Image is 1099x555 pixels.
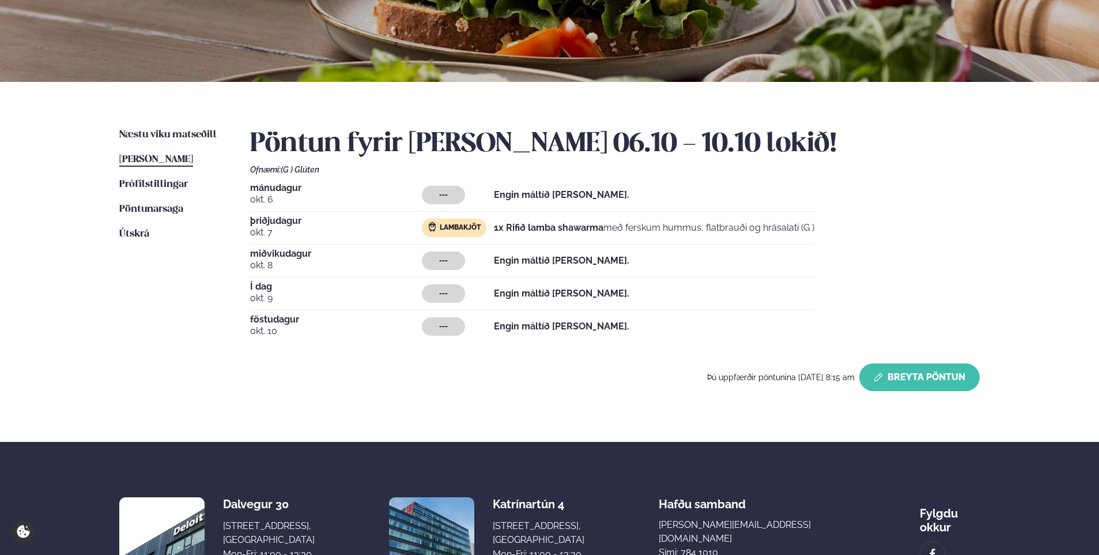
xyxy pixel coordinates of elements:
span: okt. 10 [250,324,422,338]
span: Pöntunarsaga [119,204,183,214]
strong: 1x Rifið lamba shawarma [494,222,603,233]
a: Cookie settings [12,520,35,543]
h2: Pöntun fyrir [PERSON_NAME] 06.10 - 10.10 lokið! [250,128,980,160]
strong: Engin máltíð [PERSON_NAME]. [494,255,629,266]
strong: Engin máltíð [PERSON_NAME]. [494,288,629,299]
div: Katrínartún 4 [493,497,584,511]
span: miðvikudagur [250,249,422,258]
a: [PERSON_NAME] [119,153,193,167]
span: Útskrá [119,229,149,239]
a: Prófílstillingar [119,178,188,192]
span: okt. 6 [250,193,422,207]
a: [PERSON_NAME][EMAIL_ADDRESS][DOMAIN_NAME] [659,518,845,546]
span: Í dag [250,282,422,291]
p: með ferskum hummus, flatbrauði og hrásalati (G ) [494,221,814,235]
a: Pöntunarsaga [119,202,183,216]
span: Hafðu samband [659,488,746,511]
span: Prófílstillingar [119,179,188,189]
span: okt. 7 [250,226,422,239]
div: Fylgdu okkur [920,497,980,534]
div: Ofnæmi: [250,165,980,174]
span: (G ) Glúten [281,165,319,174]
span: Þú uppfærðir pöntunina [DATE] 8:15 am [707,373,855,382]
button: Breyta Pöntun [859,363,980,391]
div: Dalvegur 30 [223,497,315,511]
a: Næstu viku matseðill [119,128,217,142]
a: Útskrá [119,227,149,241]
div: [STREET_ADDRESS], [GEOGRAPHIC_DATA] [223,519,315,547]
span: Lambakjöt [440,223,481,232]
span: okt. 8 [250,258,422,272]
span: --- [439,190,448,200]
span: --- [439,289,448,298]
span: þriðjudagur [250,216,422,226]
span: --- [439,322,448,331]
span: okt. 9 [250,291,422,305]
span: mánudagur [250,183,422,193]
span: [PERSON_NAME] [119,155,193,164]
span: --- [439,256,448,265]
span: Næstu viku matseðill [119,130,217,140]
strong: Engin máltíð [PERSON_NAME]. [494,189,629,200]
strong: Engin máltíð [PERSON_NAME]. [494,321,629,332]
img: Lamb.svg [428,222,437,231]
div: [STREET_ADDRESS], [GEOGRAPHIC_DATA] [493,519,584,547]
span: föstudagur [250,315,422,324]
